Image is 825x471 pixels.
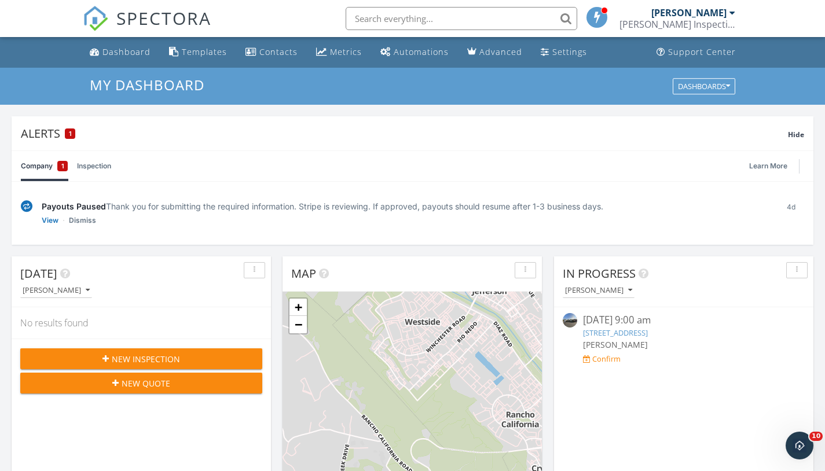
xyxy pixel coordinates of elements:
[112,353,180,365] span: New Inspection
[673,78,735,94] button: Dashboards
[289,299,307,316] a: Zoom in
[69,215,96,226] a: Dismiss
[241,42,302,63] a: Contacts
[77,151,111,181] a: Inspection
[291,266,316,281] span: Map
[122,377,170,389] span: New Quote
[536,42,592,63] a: Settings
[20,348,262,369] button: New Inspection
[311,42,366,63] a: Metrics
[83,16,211,40] a: SPECTORA
[182,46,227,57] div: Templates
[21,200,32,212] img: under-review-2fe708636b114a7f4b8d.svg
[619,19,735,30] div: Cannon Inspection Services
[583,339,648,350] span: [PERSON_NAME]
[583,313,784,328] div: [DATE] 9:00 am
[346,7,577,30] input: Search everything...
[116,6,211,30] span: SPECTORA
[678,82,730,90] div: Dashboards
[652,42,740,63] a: Support Center
[583,354,621,365] a: Confirm
[61,160,64,172] span: 1
[259,46,298,57] div: Contacts
[563,266,636,281] span: In Progress
[330,46,362,57] div: Metrics
[42,215,58,226] a: View
[23,286,90,295] div: [PERSON_NAME]
[20,373,262,393] button: New Quote
[289,316,307,333] a: Zoom out
[83,6,108,31] img: The Best Home Inspection Software - Spectora
[20,283,92,299] button: [PERSON_NAME]
[749,160,794,172] a: Learn More
[463,42,527,63] a: Advanced
[20,266,57,281] span: [DATE]
[809,432,823,441] span: 10
[102,46,151,57] div: Dashboard
[85,42,155,63] a: Dashboard
[394,46,449,57] div: Automations
[592,354,621,363] div: Confirm
[786,432,813,459] iframe: Intercom live chat
[376,42,453,63] a: Automations (Basic)
[42,201,106,211] span: Payouts Paused
[90,75,204,94] span: My Dashboard
[21,151,68,181] a: Company
[164,42,232,63] a: Templates
[563,313,805,365] a: [DATE] 9:00 am [STREET_ADDRESS] [PERSON_NAME] Confirm
[563,313,577,328] img: streetview
[21,126,788,141] div: Alerts
[788,130,804,139] span: Hide
[778,200,804,226] div: 4d
[69,130,72,138] span: 1
[552,46,587,57] div: Settings
[12,307,271,338] div: No results found
[42,200,769,212] div: Thank you for submitting the required information. Stripe is reviewing. If approved, payouts shou...
[583,328,648,338] a: [STREET_ADDRESS]
[563,283,635,299] button: [PERSON_NAME]
[668,46,736,57] div: Support Center
[651,7,727,19] div: [PERSON_NAME]
[479,46,522,57] div: Advanced
[565,286,632,295] div: [PERSON_NAME]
